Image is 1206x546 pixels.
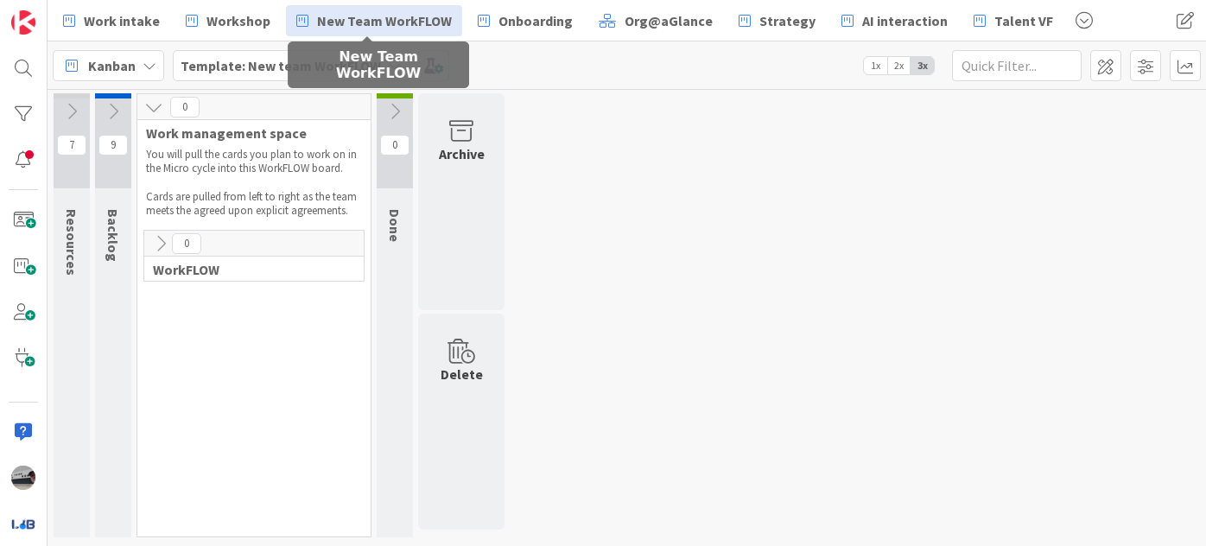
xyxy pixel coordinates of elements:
[146,124,349,142] span: Work management space
[170,97,200,117] span: 0
[295,48,462,81] h5: New Team WorkFLOW
[380,135,409,156] span: 0
[994,10,1053,31] span: Talent VF
[498,10,573,31] span: Onboarding
[153,261,342,278] span: WorkFLOW
[439,143,485,164] div: Archive
[11,511,35,536] img: avatar
[952,50,1082,81] input: Quick Filter...
[175,5,281,36] a: Workshop
[862,10,948,31] span: AI interaction
[864,57,887,74] span: 1x
[963,5,1063,36] a: Talent VF
[831,5,958,36] a: AI interaction
[759,10,816,31] span: Strategy
[441,364,483,384] div: Delete
[84,10,160,31] span: Work intake
[887,57,911,74] span: 2x
[588,5,723,36] a: Org@aGlance
[206,10,270,31] span: Workshop
[53,5,170,36] a: Work intake
[11,466,35,490] img: jB
[181,57,381,74] b: Template: New team WorkFLOW
[57,135,86,156] span: 7
[146,148,362,176] p: You will pull the cards you plan to work on in the Micro cycle into this WorkFLOW board.
[467,5,583,36] a: Onboarding
[146,190,362,219] p: Cards are pulled from left to right as the team meets the agreed upon explicit agreements.
[98,135,128,156] span: 9
[11,10,35,35] img: Visit kanbanzone.com
[317,10,452,31] span: New Team WorkFLOW
[172,233,201,254] span: 0
[625,10,713,31] span: Org@aGlance
[386,209,403,242] span: Done
[728,5,826,36] a: Strategy
[105,209,122,262] span: Backlog
[286,5,462,36] a: New Team WorkFLOW
[911,57,934,74] span: 3x
[63,209,80,276] span: Resources
[88,55,136,76] span: Kanban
